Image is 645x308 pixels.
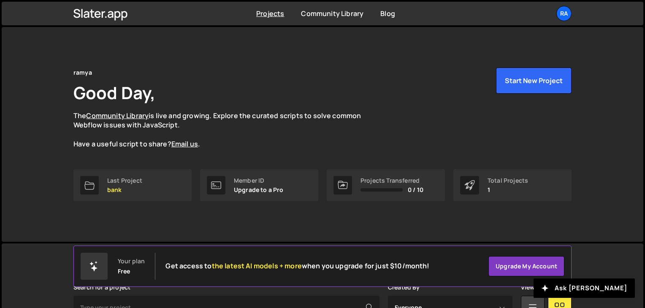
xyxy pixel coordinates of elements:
[118,268,130,275] div: Free
[107,177,142,184] div: Last Project
[521,284,552,291] label: View Mode
[488,186,528,193] p: 1
[556,6,572,21] a: ra
[301,9,363,18] a: Community Library
[388,284,420,291] label: Created By
[171,139,198,149] a: Email us
[496,68,572,94] button: Start New Project
[408,186,423,193] span: 0 / 10
[118,258,145,265] div: Your plan
[165,262,429,270] h2: Get access to when you upgrade for just $10/month!
[73,169,192,201] a: Last Project bank
[234,177,284,184] div: Member ID
[86,111,149,120] a: Community Library
[488,256,564,276] a: Upgrade my account
[534,278,635,298] button: Ask [PERSON_NAME]
[73,284,130,291] label: Search for a project
[234,186,284,193] p: Upgrade to a Pro
[380,9,395,18] a: Blog
[212,261,302,270] span: the latest AI models + more
[73,68,92,78] div: ramya
[360,177,423,184] div: Projects Transferred
[256,9,284,18] a: Projects
[488,177,528,184] div: Total Projects
[107,186,142,193] p: bank
[73,81,155,104] h1: Good Day,
[73,111,377,149] p: The is live and growing. Explore the curated scripts to solve common Webflow issues with JavaScri...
